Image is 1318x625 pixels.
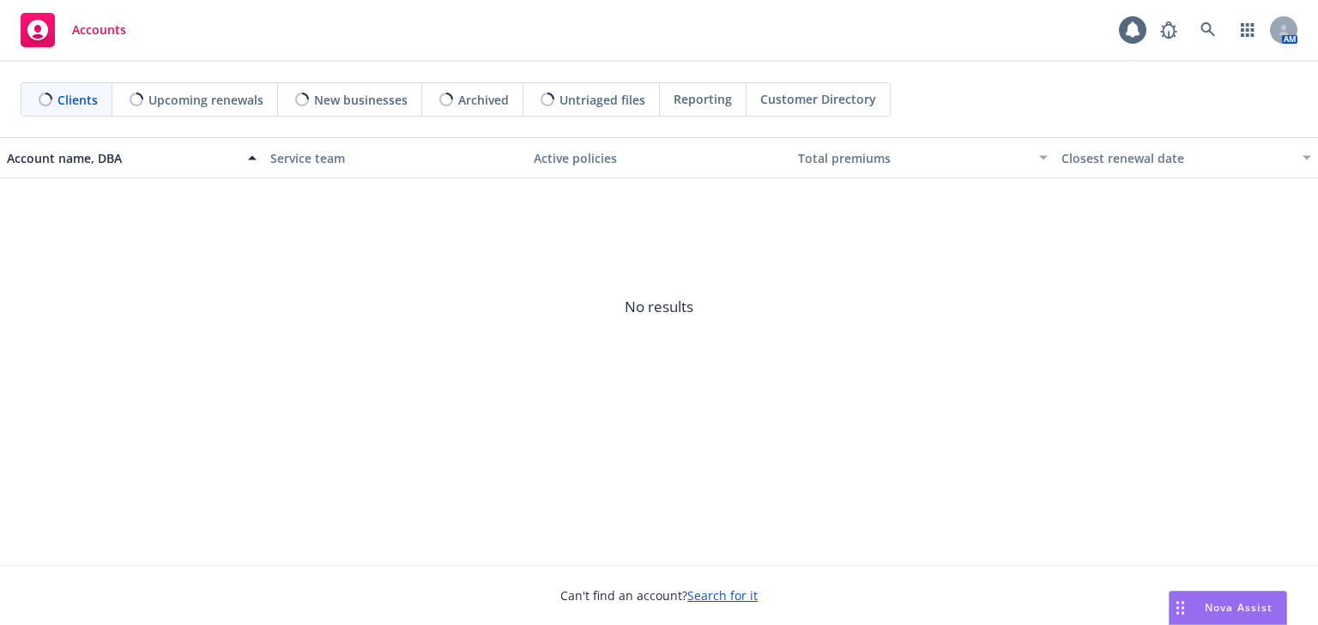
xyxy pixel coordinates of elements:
[263,137,527,178] button: Service team
[527,137,790,178] button: Active policies
[1061,149,1292,167] div: Closest renewal date
[1152,13,1186,47] a: Report a Bug
[148,91,263,109] span: Upcoming renewals
[1205,600,1273,615] span: Nova Assist
[674,90,732,108] span: Reporting
[560,586,758,604] span: Can't find an account?
[72,23,126,37] span: Accounts
[1191,13,1225,47] a: Search
[14,6,133,54] a: Accounts
[1170,592,1191,624] div: Drag to move
[687,587,758,604] a: Search for it
[1230,13,1265,47] a: Switch app
[458,91,509,109] span: Archived
[798,149,1029,167] div: Total premiums
[534,149,783,167] div: Active policies
[314,91,408,109] span: New businesses
[270,149,520,167] div: Service team
[1169,591,1287,625] button: Nova Assist
[791,137,1055,178] button: Total premiums
[57,91,98,109] span: Clients
[1055,137,1318,178] button: Closest renewal date
[559,91,645,109] span: Untriaged files
[7,149,238,167] div: Account name, DBA
[760,90,876,108] span: Customer Directory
